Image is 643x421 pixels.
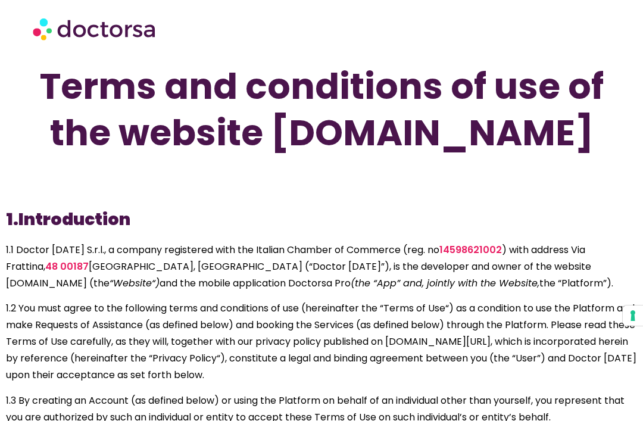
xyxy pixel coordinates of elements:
button: Your consent preferences for tracking technologies [623,305,643,326]
a: 14598621002 [439,243,502,257]
span: “Website“) [110,276,160,290]
a: 48 00187 [45,260,89,273]
b: 1.Introduction [6,208,130,231]
h1: Terms and conditions of use of the website [DOMAIN_NAME] [6,63,637,156]
span: (the “App” and, jointly with the Website, [351,276,539,290]
span: 1.1 Doctor [DATE] S.r.l., a company registered with the Italian Chamber of Commerce (reg. no ) wi... [6,243,591,290]
span: the “Platform”). [539,276,613,290]
span: and the mobile application Doctorsa Pro [160,276,351,290]
span: 1.2 You must agree to the following terms and conditions of use (hereinafter the “Terms of Use“) ... [6,301,636,382]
